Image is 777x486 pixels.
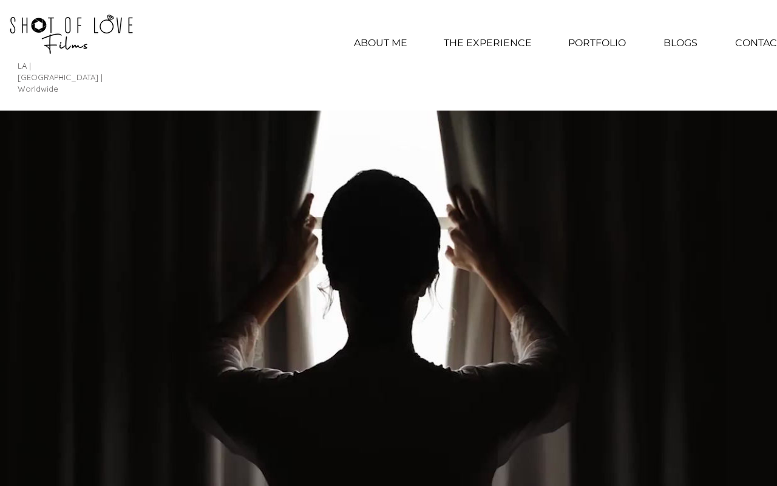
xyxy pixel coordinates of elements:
span: LA | [GEOGRAPHIC_DATA] | Worldwide [18,61,103,94]
p: ABOUT ME [348,28,413,58]
a: THE EXPERIENCE [426,28,549,58]
a: ABOUT ME [336,28,426,58]
p: THE EXPERIENCE [438,28,538,58]
p: BLOGS [657,28,704,58]
p: PORTFOLIO [562,28,632,58]
a: BLOGS [644,28,716,58]
div: PORTFOLIO [549,28,644,58]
